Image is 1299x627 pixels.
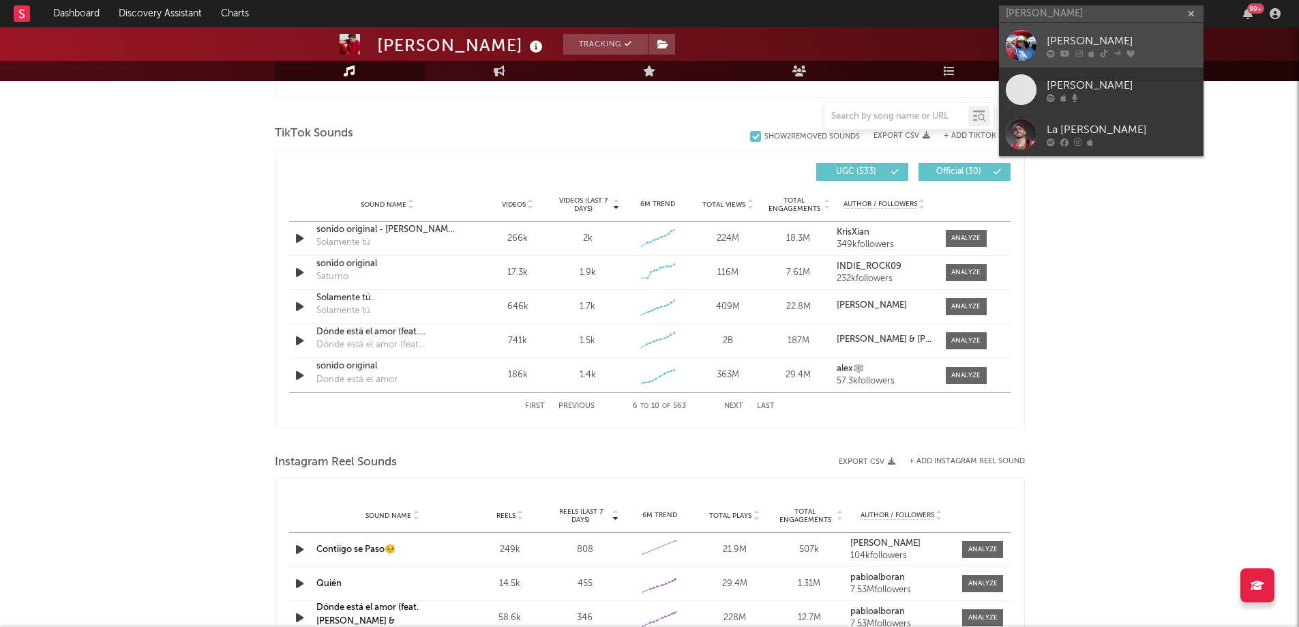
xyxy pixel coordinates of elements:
strong: alex🕸️ [837,364,864,373]
a: [PERSON_NAME] & [PERSON_NAME] & [PERSON_NAME] [837,335,931,345]
a: KrisXian [837,228,931,237]
a: pabloalboran [850,607,953,617]
a: [PERSON_NAME] [850,539,953,549]
a: sonido original [316,257,459,271]
div: Solamente tú [316,304,370,318]
span: TikTok Sounds [275,126,353,142]
span: Instagram Reel Sounds [275,454,397,471]
button: Export CSV [839,458,895,466]
button: + Add TikTok Sound [930,132,1025,140]
span: UGC ( 533 ) [825,168,888,176]
a: [PERSON_NAME] [837,301,931,310]
div: 2B [696,334,760,348]
span: to [640,403,648,409]
div: 116M [696,266,760,280]
div: 6M Trend [626,510,694,521]
div: La [PERSON_NAME] [1047,121,1197,138]
div: 57.3k followers [837,377,931,386]
a: Solamente tú.. [316,291,459,305]
a: [PERSON_NAME] [999,23,1204,68]
span: Official ( 30 ) [927,168,990,176]
span: Author / Followers [861,511,934,520]
a: Quién [316,579,342,588]
div: 1.4k [580,368,596,382]
div: Donde está el amor [316,373,398,387]
div: 7.53M followers [850,585,953,595]
a: La [PERSON_NAME] [999,112,1204,156]
span: Videos [502,201,526,209]
div: 646k [486,300,550,314]
div: 349k followers [837,240,931,250]
button: + Add TikTok Sound [944,132,1025,140]
div: Show 2 Removed Sounds [764,132,860,141]
div: 409M [696,300,760,314]
strong: pabloalboran [850,573,905,582]
a: sonido original [316,360,459,373]
div: 22.8M [766,300,830,314]
div: 29.4M [700,577,768,591]
input: Search for artists [999,5,1204,23]
span: Reels (last 7 days) [551,508,611,524]
span: Total Views [702,201,745,209]
strong: INDIE_ROCK09 [837,262,901,271]
button: UGC(533) [816,163,908,181]
button: Next [724,403,743,410]
button: + Add Instagram Reel Sound [909,458,1025,465]
input: Search by song name or URL [824,111,968,122]
div: [PERSON_NAME] [377,34,546,57]
strong: [PERSON_NAME] [850,539,921,548]
div: 455 [551,577,619,591]
span: Total Engagements [766,196,822,213]
div: [PERSON_NAME] [1047,33,1197,49]
div: Saturno [316,270,348,284]
div: 1.9k [580,266,596,280]
span: Total Plays [709,512,751,520]
div: 99 + [1247,3,1264,14]
div: 1.31M [775,577,843,591]
button: Tracking [563,34,648,55]
strong: KrisXian [837,228,869,237]
a: Dónde está el amor (feat. [PERSON_NAME] & [PERSON_NAME]) [316,325,459,339]
div: 224M [696,232,760,246]
div: 1.5k [580,334,595,348]
div: 741k [486,334,550,348]
div: 104k followers [850,551,953,561]
a: pabloalboran [850,573,953,583]
div: 29.4M [766,368,830,382]
span: Total Engagements [775,508,835,524]
div: 6 10 563 [622,398,697,415]
button: Export CSV [874,132,930,140]
div: 808 [551,543,619,557]
div: 12.7M [775,611,843,625]
div: Dónde está el amor (feat. [PERSON_NAME] & [PERSON_NAME]) [316,338,459,352]
span: Sound Name [361,201,406,209]
div: 346 [551,611,619,625]
strong: [PERSON_NAME] [837,301,907,310]
div: 249k [476,543,544,557]
div: [PERSON_NAME] [1047,77,1197,93]
div: 363M [696,368,760,382]
a: INDIE_ROCK09 [837,262,931,272]
div: 1.7k [580,300,595,314]
div: 21.9M [700,543,768,557]
div: 17.3k [486,266,550,280]
button: 99+ [1243,8,1253,19]
div: 18.3M [766,232,830,246]
strong: [PERSON_NAME] & [PERSON_NAME] & [PERSON_NAME] [837,335,1068,344]
strong: pabloalboran [850,607,905,616]
span: of [662,403,670,409]
div: + Add Instagram Reel Sound [895,458,1025,465]
div: 186k [486,368,550,382]
div: 6M Trend [626,199,689,209]
a: sonido original - [PERSON_NAME] lyrics [316,223,459,237]
div: 187M [766,334,830,348]
button: Official(30) [919,163,1011,181]
span: Author / Followers [843,200,917,209]
a: alex🕸️ [837,364,931,374]
a: Contiigo se Paso🥺 [316,545,395,554]
span: Videos (last 7 days) [556,196,611,213]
